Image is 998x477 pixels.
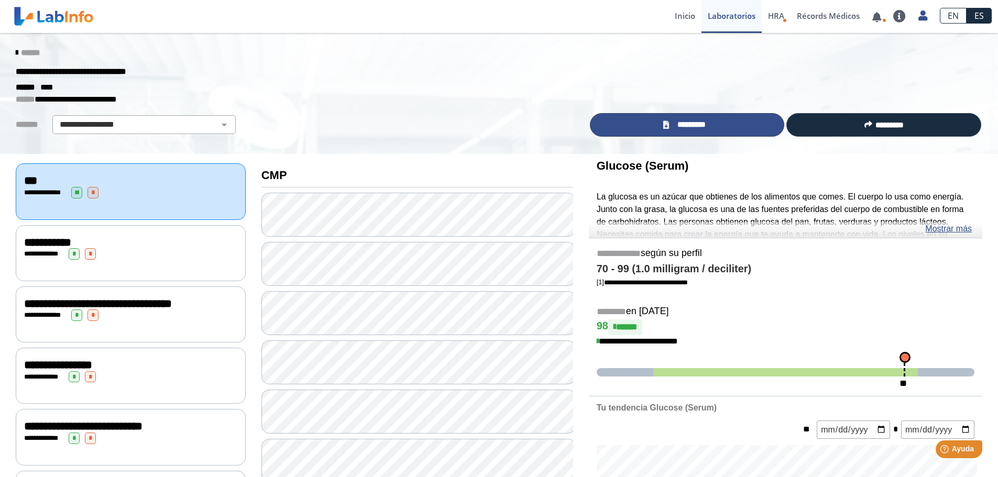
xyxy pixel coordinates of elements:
input: mm/dd/yyyy [817,420,890,439]
b: Glucose (Serum) [597,159,689,172]
span: HRA [768,10,784,21]
h5: en [DATE] [597,306,974,318]
a: Mostrar más [925,223,972,235]
b: CMP [261,169,287,182]
b: Tu tendencia Glucose (Serum) [597,403,717,412]
iframe: Help widget launcher [905,436,986,465]
a: EN [940,8,967,24]
p: La glucosa es un azúcar que obtienes de los alimentos que comes. El cuerpo lo usa como energía. J... [597,191,974,266]
a: [1] [597,278,688,286]
input: mm/dd/yyyy [901,420,974,439]
h5: según su perfil [597,248,974,260]
h4: 70 - 99 (1.0 milligram / deciliter) [597,263,974,275]
h4: 98 [597,319,974,335]
a: ES [967,8,992,24]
